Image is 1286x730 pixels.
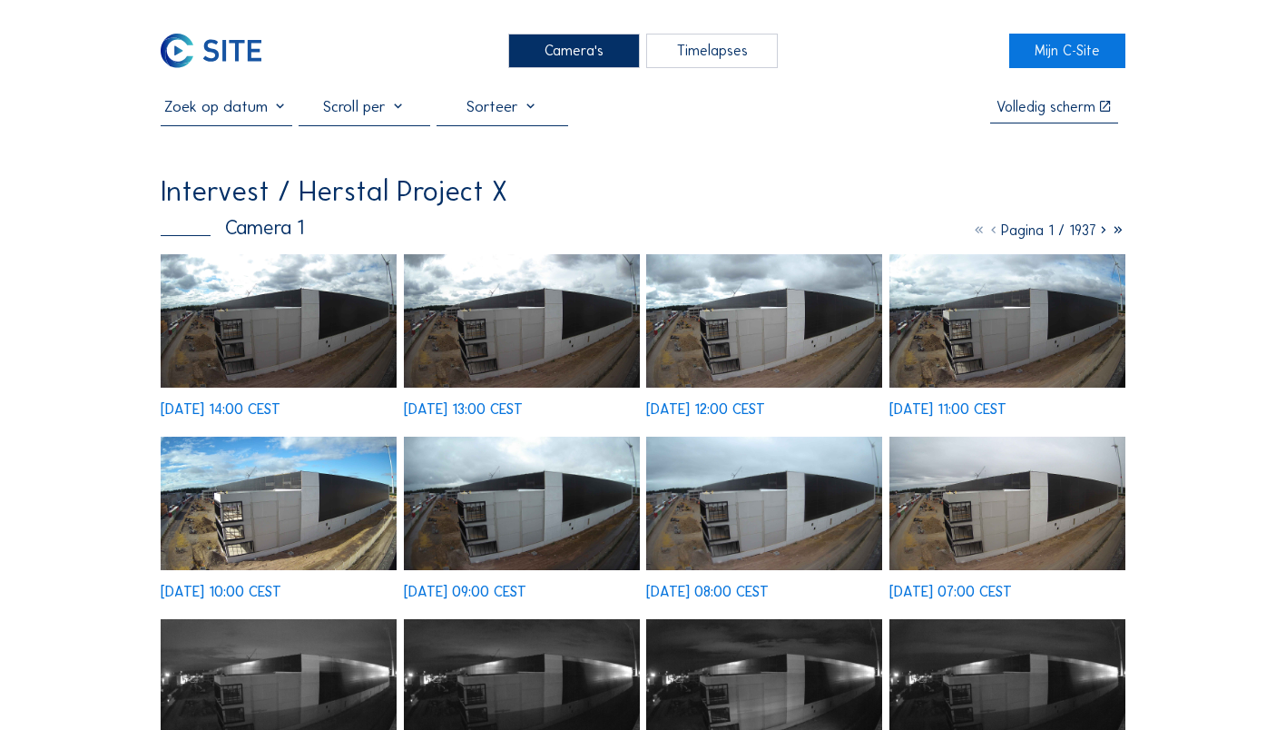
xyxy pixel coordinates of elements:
div: [DATE] 08:00 CEST [646,585,769,599]
input: Zoek op datum 󰅀 [161,97,292,116]
img: image_52897204 [404,437,640,570]
div: [DATE] 07:00 CEST [889,585,1012,599]
img: image_52899560 [404,254,640,388]
div: Camera's [508,34,640,67]
div: [DATE] 09:00 CEST [404,585,526,599]
img: image_52900103 [161,254,397,388]
a: Mijn C-Site [1009,34,1125,67]
div: [DATE] 11:00 CEST [889,402,1006,417]
span: Pagina 1 / 1937 [1001,222,1096,239]
div: [DATE] 13:00 CEST [404,402,523,417]
img: image_52896072 [889,437,1125,570]
div: [DATE] 10:00 CEST [161,585,281,599]
img: C-SITE Logo [161,34,261,67]
img: image_52898939 [646,254,882,388]
img: image_52898335 [889,254,1125,388]
div: Camera 1 [161,218,304,238]
a: C-SITE Logo [161,34,277,67]
div: Volledig scherm [996,100,1095,114]
div: Timelapses [646,34,778,67]
div: [DATE] 12:00 CEST [646,402,765,417]
img: image_52896660 [646,437,882,570]
img: image_52897790 [161,437,397,570]
div: [DATE] 14:00 CEST [161,402,280,417]
div: Intervest / Herstal Project X [161,177,507,205]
